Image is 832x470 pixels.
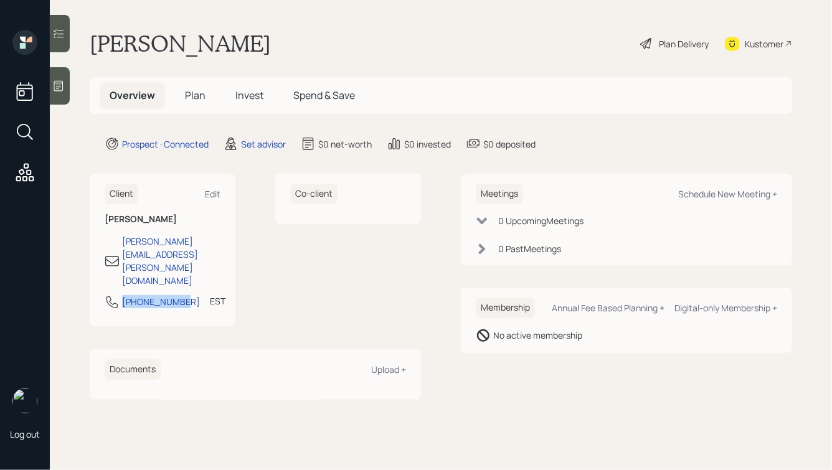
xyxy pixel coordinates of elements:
[483,138,536,151] div: $0 deposited
[185,88,206,102] span: Plan
[105,214,220,225] h6: [PERSON_NAME]
[318,138,372,151] div: $0 net-worth
[659,37,709,50] div: Plan Delivery
[293,88,355,102] span: Spend & Save
[210,294,225,308] div: EST
[745,37,783,50] div: Kustomer
[235,88,263,102] span: Invest
[122,295,200,308] div: [PHONE_NUMBER]
[105,359,161,380] h6: Documents
[404,138,451,151] div: $0 invested
[241,138,286,151] div: Set advisor
[290,184,338,204] h6: Co-client
[105,184,138,204] h6: Client
[122,235,220,287] div: [PERSON_NAME][EMAIL_ADDRESS][PERSON_NAME][DOMAIN_NAME]
[12,388,37,413] img: hunter_neumayer.jpg
[10,428,40,440] div: Log out
[493,329,582,342] div: No active membership
[678,188,777,200] div: Schedule New Meeting +
[498,214,584,227] div: 0 Upcoming Meeting s
[110,88,155,102] span: Overview
[476,184,523,204] h6: Meetings
[498,242,561,255] div: 0 Past Meeting s
[205,188,220,200] div: Edit
[90,30,271,57] h1: [PERSON_NAME]
[122,138,209,151] div: Prospect · Connected
[552,302,664,314] div: Annual Fee Based Planning +
[371,364,406,375] div: Upload +
[476,298,535,318] h6: Membership
[674,302,777,314] div: Digital-only Membership +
